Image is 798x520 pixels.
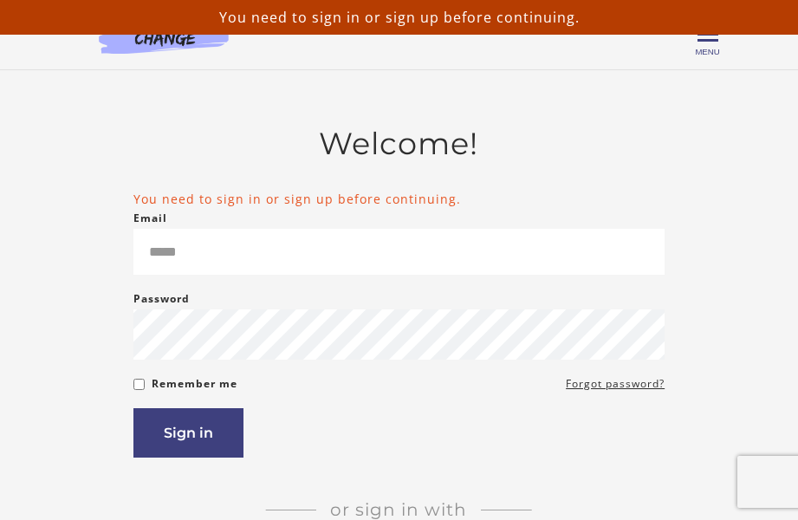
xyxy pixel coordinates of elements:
[695,47,719,56] span: Menu
[152,374,237,394] label: Remember me
[133,190,665,208] li: You need to sign in or sign up before continuing.
[133,408,243,458] button: Sign in
[566,374,665,394] a: Forgot password?
[316,499,481,520] span: Or sign in with
[133,208,167,229] label: Email
[133,126,665,162] h2: Welcome!
[7,7,791,28] p: You need to sign in or sign up before continuing.
[133,289,190,309] label: Password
